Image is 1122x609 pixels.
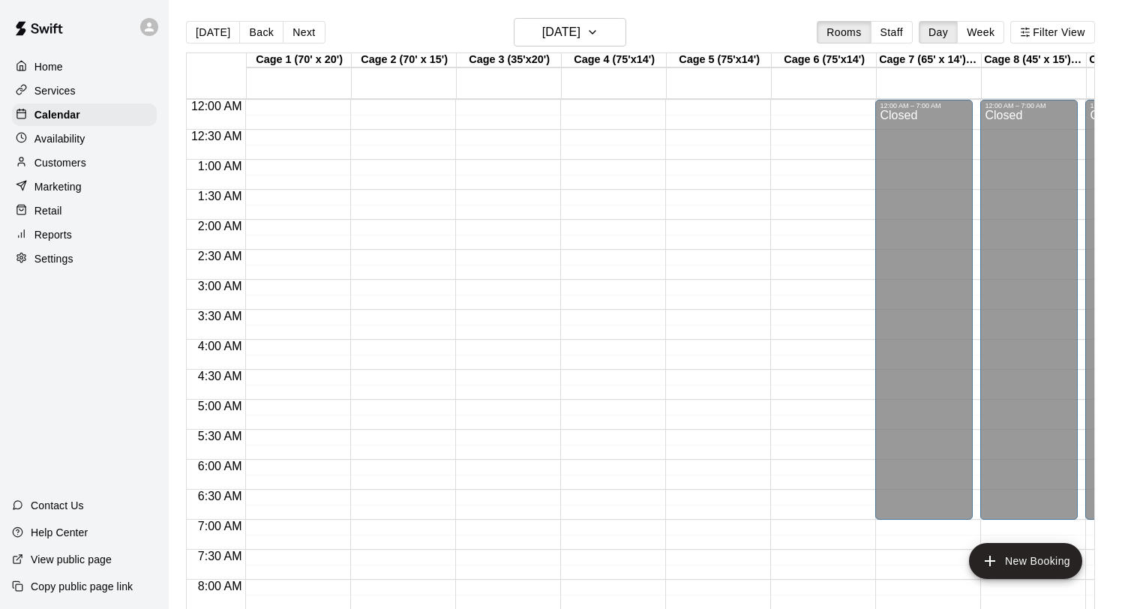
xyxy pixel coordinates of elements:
[194,310,246,322] span: 3:30 AM
[871,21,913,43] button: Staff
[880,102,968,109] div: 12:00 AM – 7:00 AM
[194,220,246,232] span: 2:00 AM
[194,490,246,502] span: 6:30 AM
[194,280,246,292] span: 3:00 AM
[880,109,968,525] div: Closed
[12,103,157,126] a: Calendar
[187,130,246,142] span: 12:30 AM
[12,55,157,78] a: Home
[514,18,626,46] button: [DATE]
[31,498,84,513] p: Contact Us
[194,400,246,412] span: 5:00 AM
[34,155,86,170] p: Customers
[34,203,62,218] p: Retail
[877,53,982,67] div: Cage 7 (65' x 14') @ Mashlab Leander
[12,151,157,174] a: Customers
[957,21,1004,43] button: Week
[194,160,246,172] span: 1:00 AM
[31,525,88,540] p: Help Center
[194,370,246,382] span: 4:30 AM
[34,107,80,122] p: Calendar
[12,175,157,198] a: Marketing
[1010,21,1094,43] button: Filter View
[34,227,72,242] p: Reports
[194,520,246,532] span: 7:00 AM
[194,580,246,592] span: 8:00 AM
[12,199,157,222] a: Retail
[194,460,246,472] span: 6:00 AM
[34,59,63,74] p: Home
[31,579,133,594] p: Copy public page link
[985,102,1073,109] div: 12:00 AM – 7:00 AM
[12,127,157,150] a: Availability
[34,251,73,266] p: Settings
[980,100,1078,520] div: 12:00 AM – 7:00 AM: Closed
[12,79,157,102] a: Services
[982,53,1087,67] div: Cage 8 (45' x 15') @ Mashlab Leander
[194,250,246,262] span: 2:30 AM
[187,100,246,112] span: 12:00 AM
[542,22,580,43] h6: [DATE]
[772,53,877,67] div: Cage 6 (75'x14')
[34,83,76,98] p: Services
[919,21,958,43] button: Day
[34,179,82,194] p: Marketing
[12,247,157,270] a: Settings
[352,53,457,67] div: Cage 2 (70' x 15')
[457,53,562,67] div: Cage 3 (35'x20')
[562,53,667,67] div: Cage 4 (75'x14')
[875,100,973,520] div: 12:00 AM – 7:00 AM: Closed
[31,552,112,567] p: View public page
[12,223,157,246] a: Reports
[34,131,85,146] p: Availability
[667,53,772,67] div: Cage 5 (75'x14')
[969,543,1082,579] button: add
[194,550,246,562] span: 7:30 AM
[817,21,871,43] button: Rooms
[194,190,246,202] span: 1:30 AM
[186,21,240,43] button: [DATE]
[194,340,246,352] span: 4:00 AM
[985,109,1073,525] div: Closed
[194,430,246,442] span: 5:30 AM
[283,21,325,43] button: Next
[239,21,283,43] button: Back
[247,53,352,67] div: Cage 1 (70' x 20')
